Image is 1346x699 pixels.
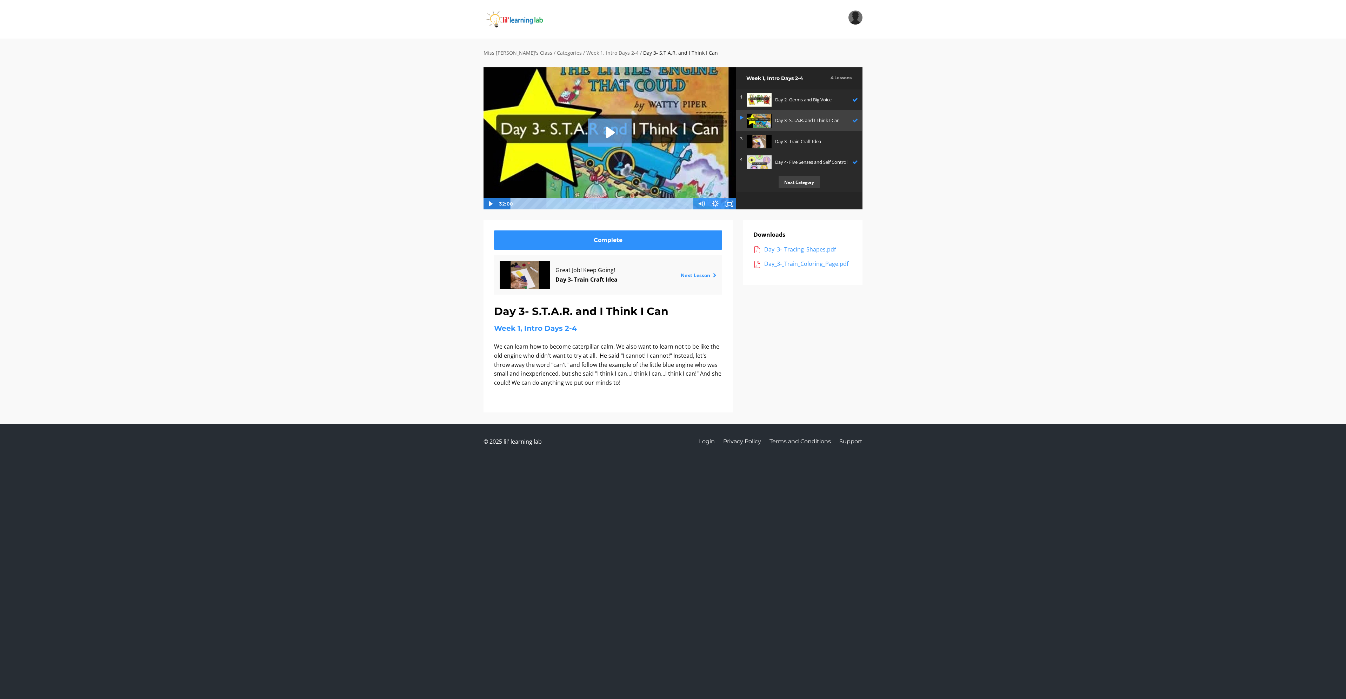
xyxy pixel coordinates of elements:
p: Day 3- Train Craft Idea [775,138,854,145]
button: Fullscreen [722,198,736,210]
div: / [554,49,555,57]
p: Day 3- S.T.A.R. and I Think I Can [775,117,849,124]
a: Day 3- S.T.A.R. and I Think I Can [736,110,862,131]
img: zF3pdtj5TRGHU8GtIVFh_52272a404b40ffa866c776de362145047f287e52.jpg [747,155,772,169]
img: acrobat.png [754,246,761,253]
h1: Day 3- S.T.A.R. and I Think I Can [494,303,722,320]
div: Day_3-_Train_Coloring_Page.pdf [764,260,852,269]
p: Next Category [779,176,820,188]
p: 1 [740,93,744,101]
img: efd9875a-2185-4115-b14f-d9f15c4a0592.jpg [747,135,772,148]
span: Great Job! Keep Going! [555,266,661,275]
div: Day 3- S.T.A.R. and I Think I Can [643,49,718,57]
h3: 4 Lessons [831,74,852,81]
button: Play Video: sites/2147505858/video/YrOutXNpT2ygBM9YP9qb_Day_3-_S.T.A.R._and_I_Think_I_Can.mp4 [588,119,632,147]
a: Terms and Conditions [769,435,831,449]
div: / [640,49,642,57]
a: Next Category [736,173,862,192]
div: Day_3-_Tracing_Shapes.pdf [764,245,852,254]
a: Complete [494,230,722,250]
div: Playbar [516,198,691,210]
a: Week 1, Intro Days 2-4 [586,49,639,56]
img: f3c122ee6b47e3f793b3894f11e5b8e5 [848,11,862,25]
a: Week 1, Intro Days 2-4 [494,324,577,332]
a: Support [839,435,862,449]
a: 1 Day 2- Germs and Big Voice [736,89,862,110]
h2: Week 1, Intro Days 2-4 [746,74,827,82]
a: Privacy Policy [723,435,761,449]
div: / [583,49,585,57]
img: RhNkMJYTbaKobXTdwJ0q_85cad23c2c87e2c6d2cf384115b57828aec799f7.jpg [747,114,772,127]
span: © 2025 lil' learning lab [484,435,542,449]
img: efd9875a-2185-4115-b14f-d9f15c4a0592.jpg [500,261,550,289]
a: Day 3- Train Craft Idea [555,276,618,283]
button: Show settings menu [708,198,722,210]
a: 3 Day 3- Train Craft Idea [736,131,862,152]
p: Day 4- Five Senses and Self Control [775,159,849,166]
img: TQHdSeAEQS6asfSOP148_24546158721e15859b7817749509a3de1da6fec3.jpg [747,93,772,107]
p: 4 [740,156,744,163]
p: We can learn how to become caterpillar calm. We also want to learn not to be like the old engine ... [494,342,722,387]
a: Day_3-_Tracing_Shapes.pdf [754,245,852,254]
img: iJObvVIsTmeLBah9dr2P_logo_360x80.png [484,11,564,28]
p: 3 [740,135,744,142]
button: Mute [694,198,708,210]
p: Downloads [754,230,852,240]
a: Miss [PERSON_NAME]'s Class [484,49,552,56]
button: Play Video [483,198,497,210]
p: Day 2- Germs and Big Voice [775,96,849,103]
a: Day_3-_Train_Coloring_Page.pdf [754,260,852,269]
a: Login [699,435,715,449]
a: Next Lesson [681,272,717,278]
a: Categories [557,49,582,56]
a: 4 Day 4- Five Senses and Self Control [736,152,862,173]
img: acrobat.png [754,261,761,268]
